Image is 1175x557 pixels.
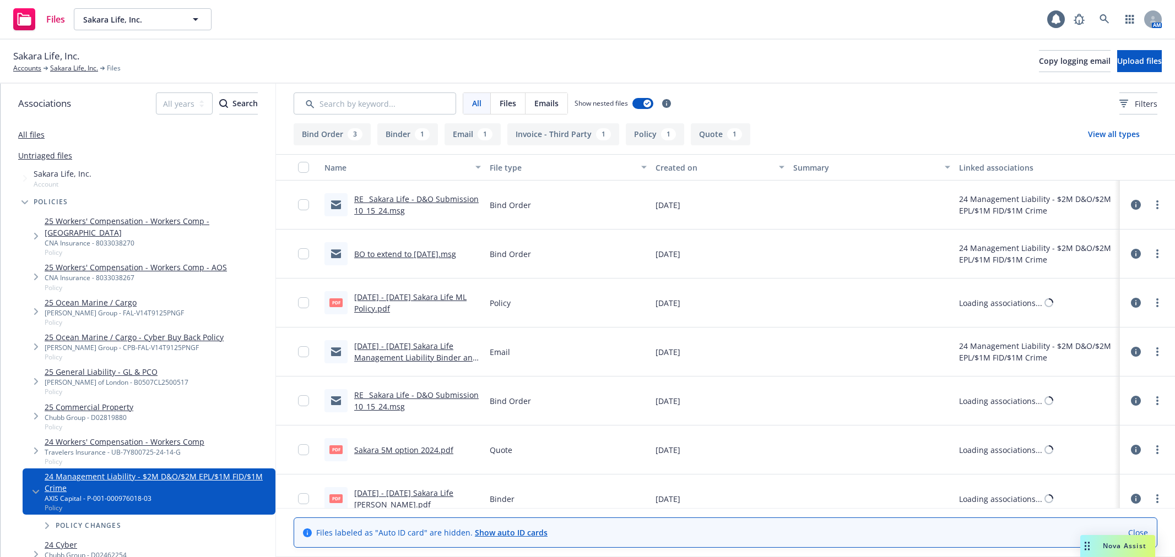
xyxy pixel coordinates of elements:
a: 24 Cyber [45,539,127,550]
button: Email [445,123,501,145]
a: Files [9,4,69,35]
button: Filters [1119,92,1157,114]
a: [DATE] - [DATE] Sakara Life [PERSON_NAME].pdf [354,488,453,510]
a: [DATE] - [DATE] Sakara Life ML Policy.pdf [354,292,467,314]
span: Files [107,63,121,73]
div: 1 [478,128,492,140]
span: Bind Order [490,248,531,260]
button: Quote [691,123,750,145]
div: Created on [656,162,772,173]
div: 1 [415,128,430,140]
span: Filters [1135,98,1157,110]
input: Toggle Row Selected [298,395,309,406]
span: [DATE] [656,444,680,456]
span: Associations [18,96,71,111]
a: 25 Ocean Marine / Cargo - Cyber Buy Back Policy [45,331,224,343]
a: more [1151,492,1164,505]
button: Invoice - Third Party [507,123,619,145]
div: 1 [596,128,611,140]
a: Show auto ID cards [475,527,548,538]
div: Chubb Group - D02819880 [45,413,133,422]
input: Toggle Row Selected [298,444,309,455]
span: pdf [329,494,343,503]
button: File type [485,154,651,181]
span: Upload files [1117,56,1162,66]
span: Policies [34,199,68,205]
input: Toggle Row Selected [298,346,309,357]
span: [DATE] [656,493,680,505]
span: Bind Order [490,395,531,407]
a: 25 General Liability - GL & PCO [45,366,188,378]
a: Sakara Life, Inc. [50,63,98,73]
div: Loading associations... [959,395,1042,407]
span: Policy [45,283,227,292]
a: 24 Management Liability - $2M D&O/$2M EPL/$1M FID/$1M Crime [45,471,271,494]
span: Binder [490,493,515,505]
div: Name [324,162,469,173]
a: Close [1128,527,1148,538]
button: View all types [1070,123,1157,145]
div: 24 Management Liability - $2M D&O/$2M EPL/$1M FID/$1M Crime [959,193,1116,216]
button: Bind Order [294,123,371,145]
input: Search by keyword... [294,92,456,114]
a: Sakara 5M option 2024.pdf [354,445,453,455]
span: Policy [45,352,224,362]
a: Search [1093,8,1116,30]
a: more [1151,247,1164,260]
div: 24 Management Liability - $2M D&O/$2M EPL/$1M FID/$1M Crime [959,242,1116,265]
span: Files [46,15,65,24]
div: CNA Insurance - 8033038267 [45,273,227,282]
a: Accounts [13,63,41,73]
button: Nova Assist [1080,535,1155,557]
div: Linked associations [959,162,1116,173]
span: pdf [329,445,343,454]
a: RE_ Sakara Life - D&O Submission 10_15_24.msg [354,194,479,216]
span: Email [490,346,510,358]
span: Policy [45,318,184,327]
div: [PERSON_NAME] Group - CPB-FAL-V14T9125PNGF [45,343,224,352]
a: [DATE] - [DATE] Sakara Life Management Liability Binder and Invoice to Client.msg [354,341,478,374]
a: Switch app [1119,8,1141,30]
span: All [472,97,481,109]
span: Sakara Life, Inc. [13,49,79,63]
span: Nova Assist [1103,541,1146,550]
input: Toggle Row Selected [298,199,309,210]
div: 24 Management Liability - $2M D&O/$2M EPL/$1M FID/$1M Crime [959,340,1116,363]
span: [DATE] [656,395,680,407]
input: Toggle Row Selected [298,493,309,504]
div: Loading associations... [959,493,1042,505]
a: All files [18,129,45,140]
button: Name [320,154,485,181]
div: Loading associations... [959,297,1042,309]
span: Policy [45,248,271,257]
span: Sakara Life, Inc. [83,14,178,25]
a: 25 Commercial Property [45,401,133,413]
div: 1 [661,128,676,140]
span: Policy [45,503,271,512]
span: Copy logging email [1039,56,1111,66]
button: SearchSearch [219,92,258,114]
div: Travelers Insurance - UB-7Y800725-24-14-G [45,447,204,457]
a: 25 Workers' Compensation - Workers Comp - AOS [45,261,227,273]
button: Binder [377,123,438,145]
a: 25 Ocean Marine / Cargo [45,297,184,308]
span: Policy [490,297,511,309]
div: [PERSON_NAME] of London - B0507CL2500517 [45,378,188,387]
span: Sakara Life, Inc. [34,168,91,179]
div: CNA Insurance - 8033038270 [45,238,271,248]
span: [DATE] [656,248,680,260]
a: RE_ Sakara Life - D&O Submission 10_15_24.msg [354,390,479,412]
span: Policy changes [56,522,121,529]
button: Created on [651,154,789,181]
div: Drag to move [1080,535,1094,557]
svg: Search [219,99,228,108]
button: Copy logging email [1039,50,1111,72]
div: Loading associations... [959,444,1042,456]
span: [DATE] [656,297,680,309]
span: Policy [45,457,204,466]
button: Sakara Life, Inc. [74,8,212,30]
span: Files [500,97,516,109]
div: Search [219,93,258,114]
span: Emails [534,97,559,109]
div: AXIS Capital - P-001-000976018-03 [45,494,271,503]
